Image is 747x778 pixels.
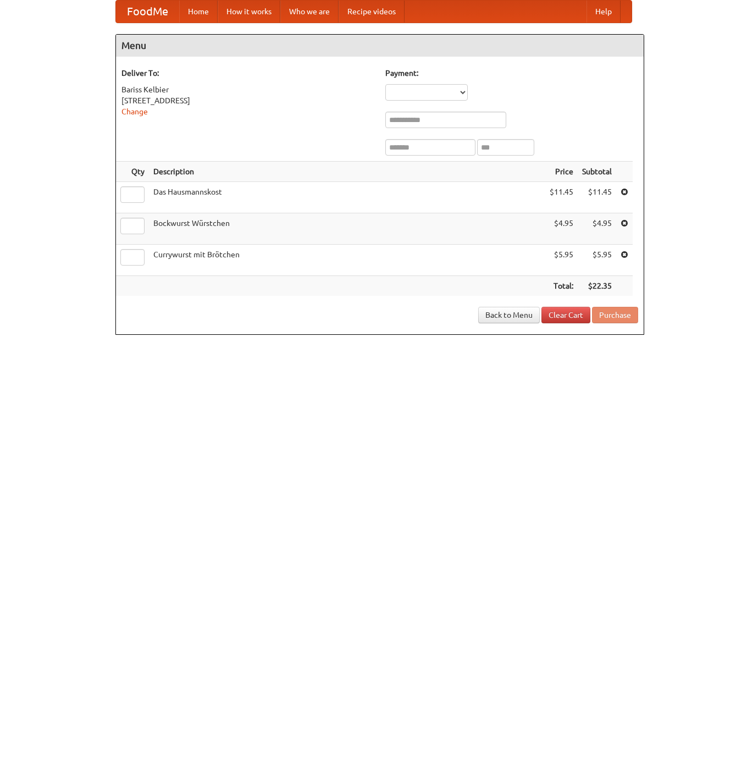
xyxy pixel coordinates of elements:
[578,276,616,296] th: $22.35
[545,162,578,182] th: Price
[478,307,540,323] a: Back to Menu
[592,307,638,323] button: Purchase
[578,213,616,245] td: $4.95
[116,162,149,182] th: Qty
[121,95,374,106] div: [STREET_ADDRESS]
[149,162,545,182] th: Description
[179,1,218,23] a: Home
[578,245,616,276] td: $5.95
[545,245,578,276] td: $5.95
[149,213,545,245] td: Bockwurst Würstchen
[339,1,405,23] a: Recipe videos
[116,1,179,23] a: FoodMe
[121,107,148,116] a: Change
[218,1,280,23] a: How it works
[545,213,578,245] td: $4.95
[149,182,545,213] td: Das Hausmannskost
[578,182,616,213] td: $11.45
[578,162,616,182] th: Subtotal
[116,35,644,57] h4: Menu
[280,1,339,23] a: Who we are
[385,68,638,79] h5: Payment:
[545,182,578,213] td: $11.45
[121,84,374,95] div: Bariss Kelbier
[541,307,590,323] a: Clear Cart
[586,1,621,23] a: Help
[545,276,578,296] th: Total:
[149,245,545,276] td: Currywurst mit Brötchen
[121,68,374,79] h5: Deliver To:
